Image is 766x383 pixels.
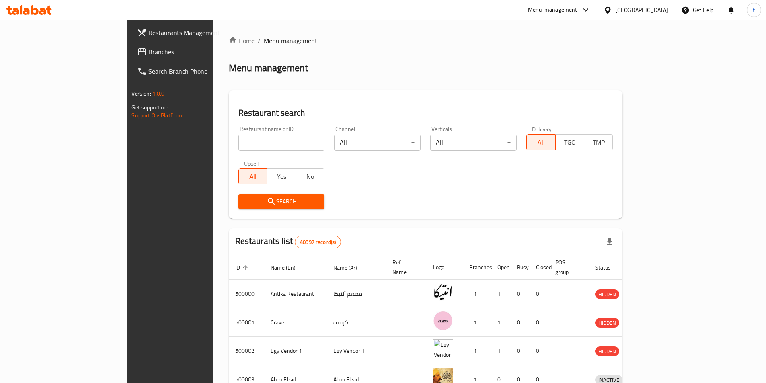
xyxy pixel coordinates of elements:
[131,88,151,99] span: Version:
[463,308,491,337] td: 1
[327,280,386,308] td: مطعم أنتيكا
[235,235,341,248] h2: Restaurants list
[131,102,168,113] span: Get support on:
[295,238,341,246] span: 40597 record(s)
[555,258,579,277] span: POS group
[258,36,261,45] li: /
[530,137,552,148] span: All
[595,290,619,299] span: HIDDEN
[530,337,549,365] td: 0
[327,308,386,337] td: كرييف
[530,255,549,280] th: Closed
[238,168,267,184] button: All
[229,36,623,45] nav: breadcrumb
[229,61,308,74] h2: Menu management
[510,255,530,280] th: Busy
[430,135,517,151] div: All
[491,280,510,308] td: 1
[267,168,296,184] button: Yes
[242,171,264,182] span: All
[595,318,619,328] span: HIDDEN
[615,6,668,14] div: [GEOGRAPHIC_DATA]
[238,135,325,151] input: Search for restaurant name or ID..
[510,280,530,308] td: 0
[595,263,621,272] span: Status
[555,134,584,150] button: TGO
[245,197,318,207] span: Search
[299,171,321,182] span: No
[463,337,491,365] td: 1
[526,134,555,150] button: All
[264,308,327,337] td: Crave
[753,6,755,14] span: t
[244,160,259,166] label: Upsell
[148,66,249,76] span: Search Branch Phone
[463,280,491,308] td: 1
[327,337,386,365] td: Egy Vendor 1
[433,339,453,359] img: Egy Vendor 1
[148,28,249,37] span: Restaurants Management
[264,36,317,45] span: Menu management
[427,255,463,280] th: Logo
[463,255,491,280] th: Branches
[600,232,619,252] div: Export file
[491,255,510,280] th: Open
[491,308,510,337] td: 1
[392,258,417,277] span: Ref. Name
[235,263,251,272] span: ID
[264,337,327,365] td: Egy Vendor 1
[295,236,341,248] div: Total records count
[584,134,613,150] button: TMP
[595,347,619,356] span: HIDDEN
[433,311,453,331] img: Crave
[131,61,255,81] a: Search Branch Phone
[264,280,327,308] td: Antika Restaurant
[433,282,453,302] img: Antika Restaurant
[271,171,293,182] span: Yes
[559,137,581,148] span: TGO
[532,126,552,132] label: Delivery
[334,135,421,151] div: All
[238,194,325,209] button: Search
[152,88,165,99] span: 1.0.0
[333,263,368,272] span: Name (Ar)
[510,337,530,365] td: 0
[530,308,549,337] td: 0
[587,137,610,148] span: TMP
[131,42,255,61] a: Branches
[491,337,510,365] td: 1
[148,47,249,57] span: Branches
[238,107,613,119] h2: Restaurant search
[131,110,183,121] a: Support.OpsPlatform
[271,263,306,272] span: Name (En)
[510,308,530,337] td: 0
[131,23,255,42] a: Restaurants Management
[528,5,577,15] div: Menu-management
[296,168,324,184] button: No
[530,280,549,308] td: 0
